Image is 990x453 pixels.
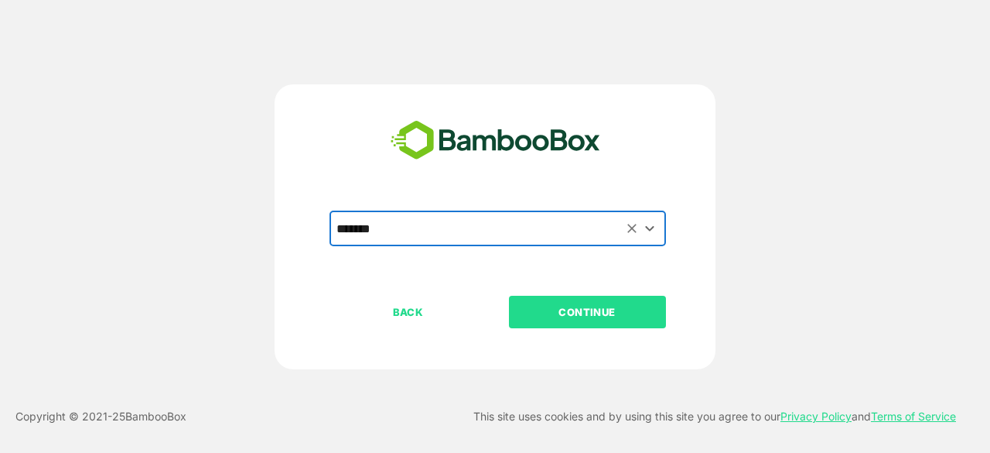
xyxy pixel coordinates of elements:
[15,407,186,426] p: Copyright © 2021- 25 BambooBox
[473,407,956,426] p: This site uses cookies and by using this site you agree to our and
[510,304,664,321] p: CONTINUE
[780,410,852,423] a: Privacy Policy
[329,296,486,328] button: BACK
[640,218,661,239] button: Open
[331,304,486,321] p: BACK
[382,115,609,166] img: bamboobox
[623,219,641,237] button: Clear
[509,296,666,328] button: CONTINUE
[871,410,956,423] a: Terms of Service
